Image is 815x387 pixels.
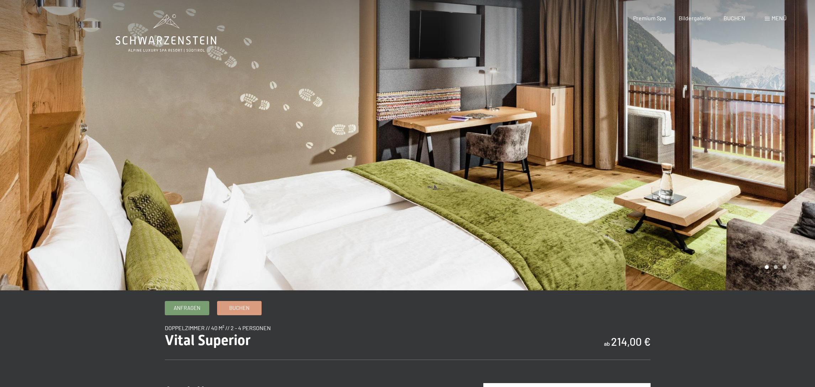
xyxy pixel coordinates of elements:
[229,304,249,312] span: Buchen
[604,340,610,347] span: ab
[633,15,666,21] a: Premium Spa
[165,324,271,331] span: Doppelzimmer // 40 m² // 2 - 4 Personen
[724,15,745,21] a: BUCHEN
[174,304,200,312] span: Anfragen
[165,301,209,315] a: Anfragen
[217,301,261,315] a: Buchen
[679,15,711,21] a: Bildergalerie
[165,332,251,349] span: Vital Superior
[611,335,651,348] b: 214,00 €
[772,15,787,21] span: Menü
